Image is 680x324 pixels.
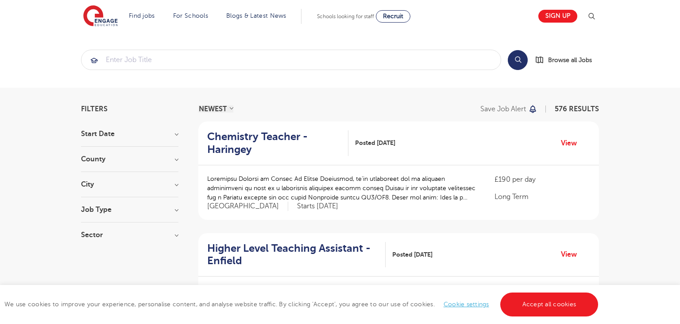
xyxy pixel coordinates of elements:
a: Accept all cookies [500,293,599,316]
span: Posted [DATE] [392,250,433,259]
h2: Chemistry Teacher - Haringey [207,130,341,156]
h3: City [81,181,178,188]
p: Long Term [495,191,590,202]
span: Filters [81,105,108,113]
a: Cookie settings [444,301,489,308]
span: Posted [DATE] [355,138,395,148]
h3: Job Type [81,206,178,213]
img: Engage Education [83,5,118,27]
button: Search [508,50,528,70]
a: View [561,137,583,149]
a: Recruit [376,10,410,23]
a: Find jobs [129,12,155,19]
a: Blogs & Latest News [226,12,286,19]
span: We use cookies to improve your experience, personalise content, and analyse website traffic. By c... [4,301,600,308]
a: Higher Level Teaching Assistant - Enfield [207,242,386,268]
span: Browse all Jobs [548,55,592,65]
h3: Sector [81,231,178,238]
h3: County [81,156,178,163]
p: Starts [DATE] [297,202,338,211]
h2: Higher Level Teaching Assistant - Enfield [207,242,379,268]
span: [GEOGRAPHIC_DATA] [207,202,288,211]
h3: Start Date [81,130,178,137]
a: Chemistry Teacher - Haringey [207,130,348,156]
button: Save job alert [480,105,537,113]
p: Save job alert [480,105,526,113]
p: £190 per day [495,174,590,185]
a: View [561,249,583,260]
span: Recruit [383,13,403,20]
a: Browse all Jobs [535,55,599,65]
a: For Schools [173,12,208,19]
p: Loremipsu Dolorsi am Consec Ad Elitse Doeiusmod, te’in utlaboreet dol ma aliquaen adminimveni qu ... [207,174,477,202]
span: 576 RESULTS [555,105,599,113]
a: Sign up [538,10,577,23]
span: Schools looking for staff [317,13,374,20]
input: Submit [81,50,501,70]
